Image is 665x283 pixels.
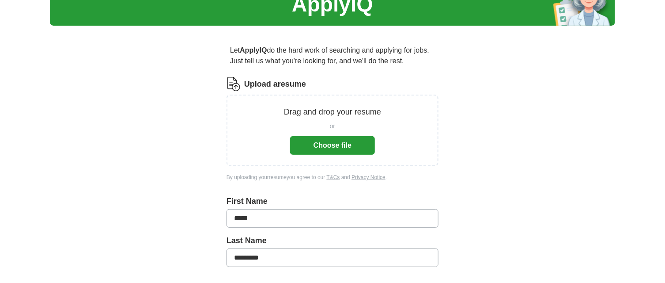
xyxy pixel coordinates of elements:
[330,122,335,131] span: or
[227,173,438,181] div: By uploading your resume you agree to our and .
[240,46,267,54] strong: ApplyIQ
[244,78,306,90] label: Upload a resume
[327,174,340,180] a: T&Cs
[290,136,375,155] button: Choose file
[351,174,385,180] a: Privacy Notice
[227,42,438,70] p: Let do the hard work of searching and applying for jobs. Just tell us what you're looking for, an...
[284,106,381,118] p: Drag and drop your resume
[227,235,438,247] label: Last Name
[227,77,241,91] img: CV Icon
[227,195,438,207] label: First Name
